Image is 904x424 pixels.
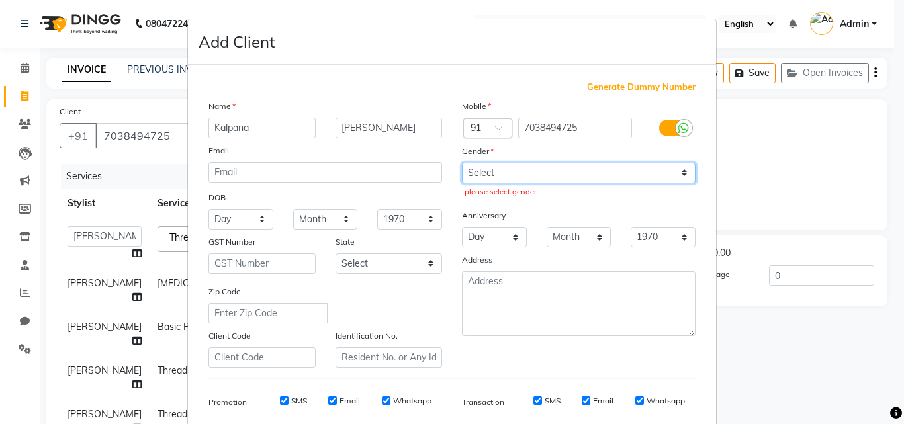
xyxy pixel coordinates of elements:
div: please select gender [465,187,692,198]
label: SMS [545,395,561,407]
label: Client Code [208,330,251,342]
input: Client Code [208,347,316,368]
label: Whatsapp [393,395,431,407]
label: Identification No. [336,330,398,342]
label: DOB [208,192,226,204]
label: Email [593,395,613,407]
label: SMS [291,395,307,407]
input: Last Name [336,118,443,138]
label: GST Number [208,236,255,248]
input: Email [208,162,442,183]
label: Anniversary [462,210,506,222]
span: Generate Dummy Number [587,81,696,94]
label: Gender [462,146,494,157]
label: Zip Code [208,286,241,298]
label: Whatsapp [647,395,685,407]
input: GST Number [208,253,316,274]
label: State [336,236,355,248]
input: Resident No. or Any Id [336,347,443,368]
label: Name [208,101,236,112]
label: Email [208,145,229,157]
label: Mobile [462,101,491,112]
input: Enter Zip Code [208,303,328,323]
h4: Add Client [199,30,275,54]
label: Transaction [462,396,504,408]
input: Mobile [518,118,633,138]
input: First Name [208,118,316,138]
label: Promotion [208,396,247,408]
label: Address [462,254,492,266]
label: Email [339,395,360,407]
